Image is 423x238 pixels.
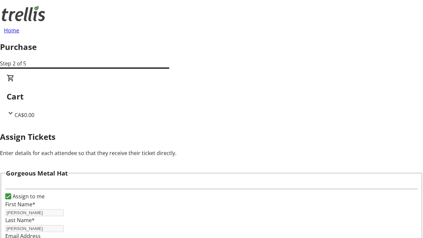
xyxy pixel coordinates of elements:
[7,91,416,102] h2: Cart
[5,217,35,224] label: Last Name*
[7,74,416,119] div: CartCA$0.00
[6,169,68,178] h3: Gorgeous Metal Hat
[15,111,34,119] span: CA$0.00
[11,192,45,200] label: Assign to me
[5,201,35,208] label: First Name*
